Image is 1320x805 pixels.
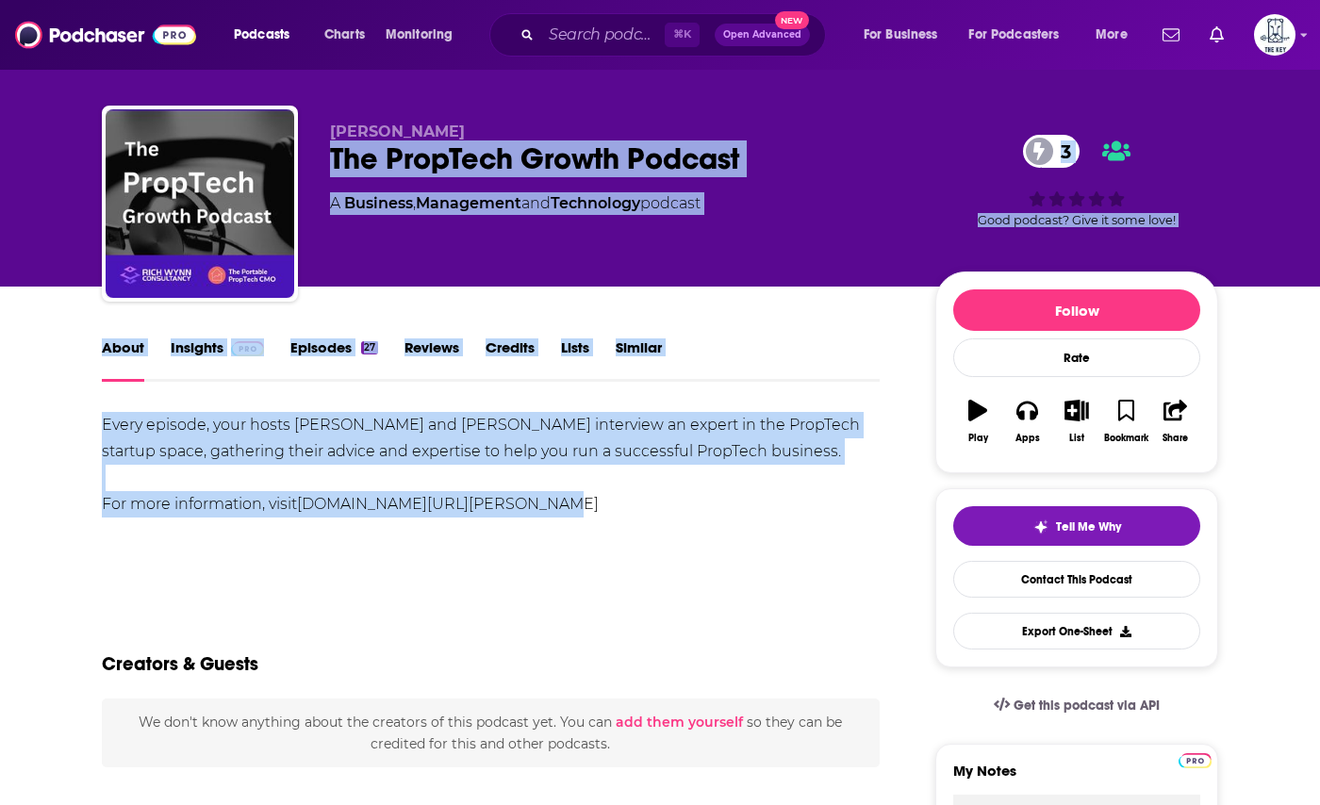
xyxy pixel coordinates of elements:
[386,22,453,48] span: Monitoring
[234,22,289,48] span: Podcasts
[723,30,801,40] span: Open Advanced
[344,194,413,212] a: Business
[953,289,1200,331] button: Follow
[953,387,1002,455] button: Play
[231,341,264,356] img: Podchaser Pro
[1254,14,1295,56] img: User Profile
[1023,135,1081,168] a: 3
[1042,135,1081,168] span: 3
[1101,387,1150,455] button: Bookmark
[979,682,1175,729] a: Get this podcast via API
[106,109,294,298] img: The PropTech Growth Podcast
[404,338,459,382] a: Reviews
[221,20,314,50] button: open menu
[139,714,842,751] span: We don't know anything about the creators of this podcast yet . You can so they can be credited f...
[1056,519,1121,534] span: Tell Me Why
[953,561,1200,598] a: Contact This Podcast
[953,613,1200,649] button: Export One-Sheet
[1163,433,1188,444] div: Share
[1254,14,1295,56] button: Show profile menu
[521,194,551,212] span: and
[102,652,258,676] h2: Creators & Guests
[1104,433,1148,444] div: Bookmark
[486,338,535,382] a: Credits
[413,194,416,212] span: ,
[1015,433,1040,444] div: Apps
[935,123,1218,239] div: 3Good podcast? Give it some love!
[372,20,477,50] button: open menu
[171,338,264,382] a: InsightsPodchaser Pro
[561,338,589,382] a: Lists
[312,20,376,50] a: Charts
[541,20,665,50] input: Search podcasts, credits, & more...
[416,194,521,212] a: Management
[715,24,810,46] button: Open AdvancedNew
[361,341,378,354] div: 27
[1033,519,1048,534] img: tell me why sparkle
[616,715,743,730] button: add them yourself
[102,412,880,517] div: Every episode, your hosts [PERSON_NAME] and [PERSON_NAME] interview an expert in the PropTech sta...
[551,194,640,212] a: Technology
[1052,387,1101,455] button: List
[978,213,1176,227] span: Good podcast? Give it some love!
[864,22,938,48] span: For Business
[968,433,988,444] div: Play
[15,17,196,53] img: Podchaser - Follow, Share and Rate Podcasts
[1014,698,1160,714] span: Get this podcast via API
[102,338,144,382] a: About
[1179,750,1212,768] a: Pro website
[1155,19,1187,51] a: Show notifications dropdown
[330,192,701,215] div: A podcast
[330,123,465,140] span: [PERSON_NAME]
[1096,22,1128,48] span: More
[1202,19,1231,51] a: Show notifications dropdown
[1069,433,1084,444] div: List
[665,23,700,47] span: ⌘ K
[1002,387,1051,455] button: Apps
[953,338,1200,377] div: Rate
[290,338,378,382] a: Episodes27
[957,20,1087,50] button: open menu
[1179,753,1212,768] img: Podchaser Pro
[953,762,1200,795] label: My Notes
[507,13,844,57] div: Search podcasts, credits, & more...
[850,20,962,50] button: open menu
[953,506,1200,546] button: tell me why sparkleTell Me Why
[1151,387,1200,455] button: Share
[324,22,365,48] span: Charts
[775,11,809,29] span: New
[968,22,1059,48] span: For Podcasters
[297,495,599,513] a: [DOMAIN_NAME][URL][PERSON_NAME]
[1082,20,1151,50] button: open menu
[616,338,662,382] a: Similar
[1254,14,1295,56] span: Logged in as TheKeyPR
